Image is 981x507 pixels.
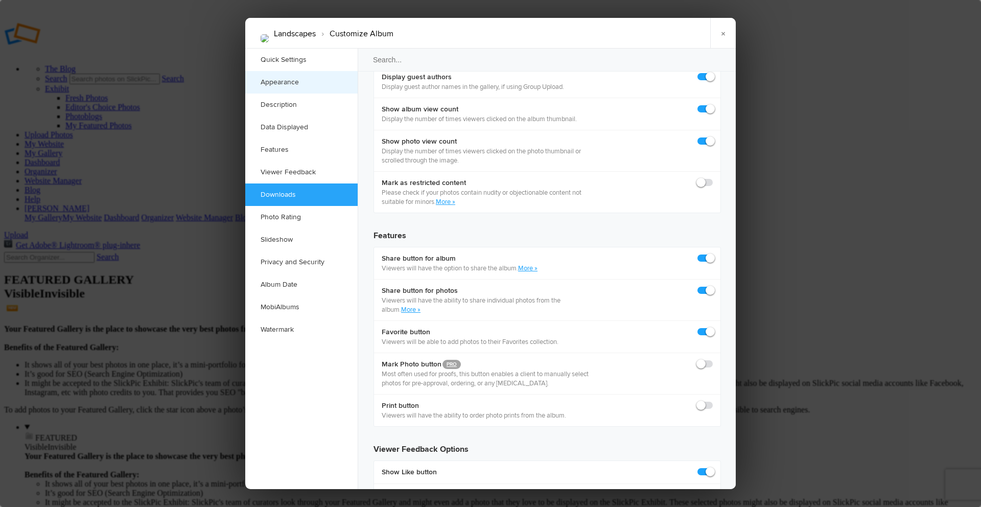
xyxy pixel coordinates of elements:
a: Viewer Feedback [245,161,358,183]
a: Description [245,94,358,116]
a: More » [518,264,538,272]
p: Viewers will have the ability to share individual photos from the album. [382,296,597,314]
img: KLV1217.jpg [261,34,269,42]
b: Display guest authors [382,72,564,82]
p: Viewers will have the option to share the album. [382,264,538,273]
a: PRO [442,360,461,369]
b: Favorite button [382,327,558,337]
li: Landscapes [274,25,316,42]
p: Most often used for proofs, this button enables a client to manually select photos for pre-approv... [382,370,597,388]
a: Slideshow [245,228,358,251]
a: Features [245,139,358,161]
p: Display guest author names in the gallery, if using Group Upload. [382,82,564,91]
a: Privacy and Security [245,251,358,273]
li: Customize Album [316,25,393,42]
a: Album Date [245,273,358,296]
b: Show photo view count [382,136,597,147]
p: Viewers will have the ability to order photo prints from the album. [382,411,566,420]
a: MobiAlbums [245,296,358,318]
b: Print button [382,401,566,411]
h3: Viewer Feedback Options [373,435,721,455]
b: Share button for photos [382,286,597,296]
a: Data Displayed [245,116,358,139]
p: Display the number of times viewers clicked on the album thumbnail. [382,114,577,124]
a: Appearance [245,71,358,94]
b: Mark as restricted content [382,178,597,188]
input: Search... [357,48,737,72]
a: Downloads [245,183,358,206]
a: × [710,18,736,49]
a: Photo Rating [245,206,358,228]
b: Share button for album [382,253,538,264]
b: Mark Photo button [382,359,597,370]
a: Quick Settings [245,49,358,71]
a: More » [401,306,421,314]
a: More » [436,198,455,206]
h3: Features [373,221,721,242]
p: Display the number of times viewers clicked on the photo thumbnail or scrolled through the image. [382,147,597,165]
b: Show Like button [382,467,437,477]
a: Watermark [245,318,358,341]
p: Viewers will be able to add photos to their Favorites collection. [382,337,558,347]
b: Show album view count [382,104,577,114]
p: Please check if your photos contain nudity or objectionable content not suitable for minors. [382,188,597,206]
